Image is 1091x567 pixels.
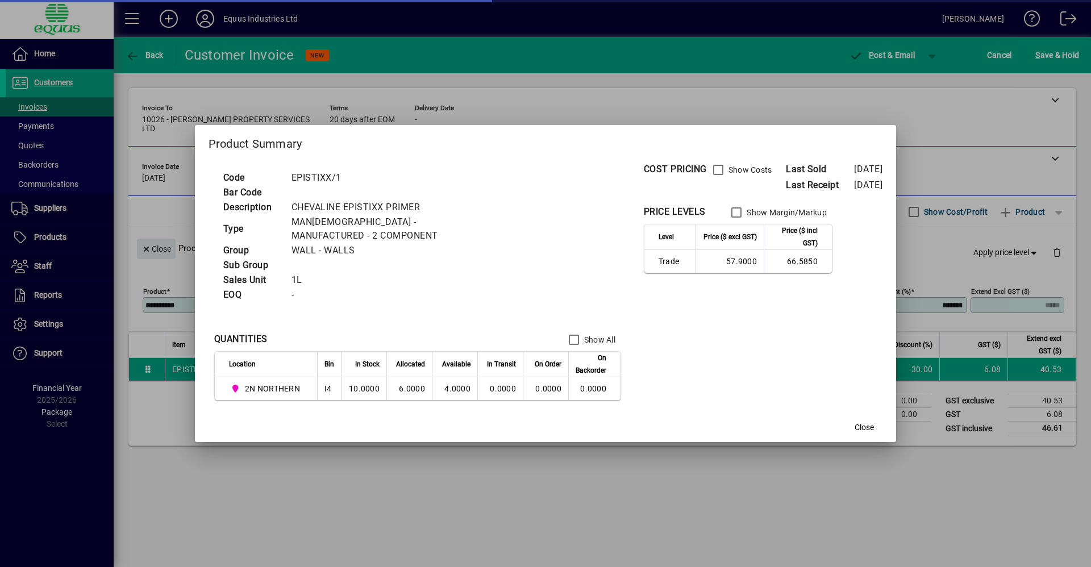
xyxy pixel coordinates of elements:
[535,384,561,393] span: 0.0000
[218,185,286,200] td: Bar Code
[576,352,606,377] span: On Backorder
[644,162,707,176] div: COST PRICING
[582,334,615,345] label: Show All
[218,243,286,258] td: Group
[659,231,674,243] span: Level
[218,258,286,273] td: Sub Group
[317,377,341,400] td: I4
[659,256,689,267] span: Trade
[218,200,286,215] td: Description
[218,170,286,185] td: Code
[771,224,818,249] span: Price ($ incl GST)
[432,377,477,400] td: 4.0000
[855,422,874,433] span: Close
[786,162,854,176] span: Last Sold
[696,250,764,273] td: 57.9000
[442,358,470,370] span: Available
[386,377,432,400] td: 6.0000
[726,164,772,176] label: Show Costs
[286,243,493,258] td: WALL - WALLS
[396,358,425,370] span: Allocated
[286,287,493,302] td: -
[218,287,286,302] td: EOQ
[286,170,493,185] td: EPISTIXX/1
[490,384,516,393] span: 0.0000
[214,332,268,346] div: QUANTITIES
[744,207,827,218] label: Show Margin/Markup
[229,382,305,395] span: 2N NORTHERN
[195,125,897,158] h2: Product Summary
[703,231,757,243] span: Price ($ excl GST)
[846,417,882,437] button: Close
[764,250,832,273] td: 66.5850
[286,200,493,215] td: CHEVALINE EPISTIXX PRIMER
[341,377,386,400] td: 10.0000
[229,358,256,370] span: Location
[854,164,882,174] span: [DATE]
[218,215,286,243] td: Type
[218,273,286,287] td: Sales Unit
[245,383,300,394] span: 2N NORTHERN
[786,178,854,192] span: Last Receipt
[487,358,516,370] span: In Transit
[568,377,621,400] td: 0.0000
[854,180,882,190] span: [DATE]
[324,358,334,370] span: Bin
[355,358,380,370] span: In Stock
[644,205,706,219] div: PRICE LEVELS
[535,358,561,370] span: On Order
[286,215,493,243] td: MAN[DEMOGRAPHIC_DATA] - MANUFACTURED - 2 COMPONENT
[286,273,493,287] td: 1L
